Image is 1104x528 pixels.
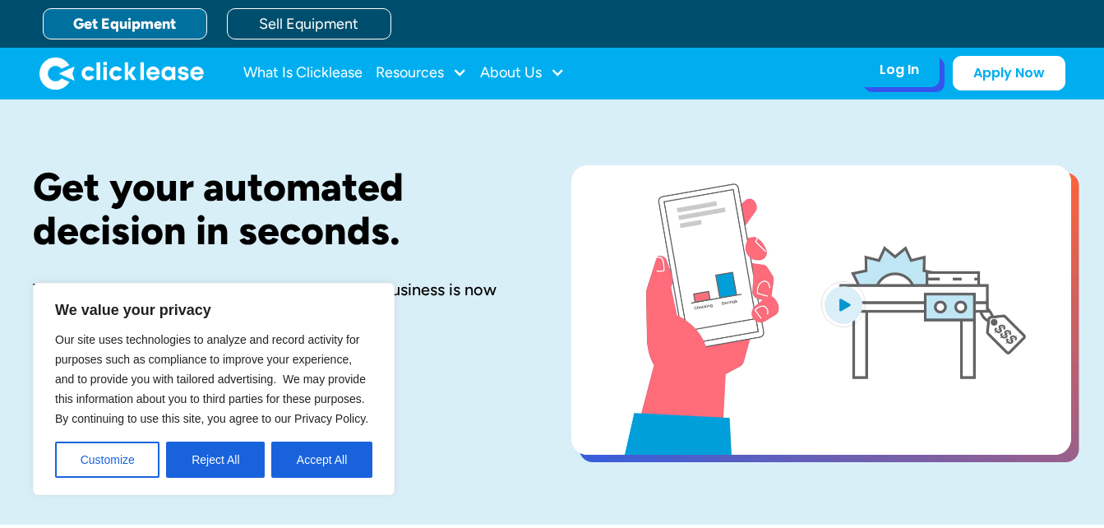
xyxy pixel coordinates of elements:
span: Our site uses technologies to analyze and record activity for purposes such as compliance to impr... [55,333,368,425]
p: We value your privacy [55,300,372,320]
a: Get Equipment [43,8,207,39]
div: Log In [880,62,919,78]
div: The equipment you need to start or grow your business is now affordable with Clicklease. [33,279,519,322]
h1: Get your automated decision in seconds. [33,165,519,252]
a: home [39,57,204,90]
div: We value your privacy [33,283,395,495]
button: Customize [55,442,159,478]
div: About Us [480,57,565,90]
a: Sell Equipment [227,8,391,39]
img: Clicklease logo [39,57,204,90]
button: Reject All [166,442,265,478]
a: open lightbox [571,165,1071,455]
button: Accept All [271,442,372,478]
img: Blue play button logo on a light blue circular background [821,281,866,327]
a: What Is Clicklease [243,57,363,90]
a: Apply Now [953,56,1065,90]
div: Resources [376,57,467,90]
